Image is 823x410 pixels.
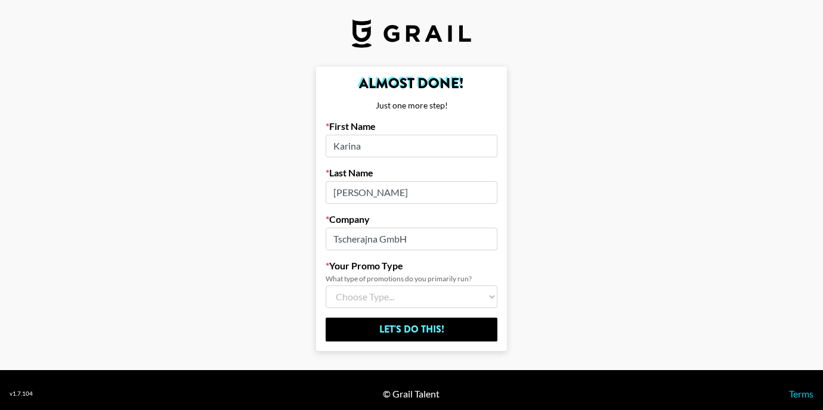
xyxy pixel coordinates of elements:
input: Let's Do This! [326,318,497,341]
div: v 1.7.104 [10,390,33,397]
label: Your Promo Type [326,260,497,272]
label: Company [326,213,497,225]
input: Company [326,228,497,250]
input: First Name [326,135,497,157]
input: Last Name [326,181,497,204]
div: © Grail Talent [383,388,440,400]
div: What type of promotions do you primarily run? [326,274,497,283]
label: Last Name [326,167,497,179]
div: Just one more step! [326,100,497,111]
h2: Almost Done! [326,76,497,91]
a: Terms [789,388,813,399]
label: First Name [326,120,497,132]
img: Grail Talent Logo [352,19,471,48]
